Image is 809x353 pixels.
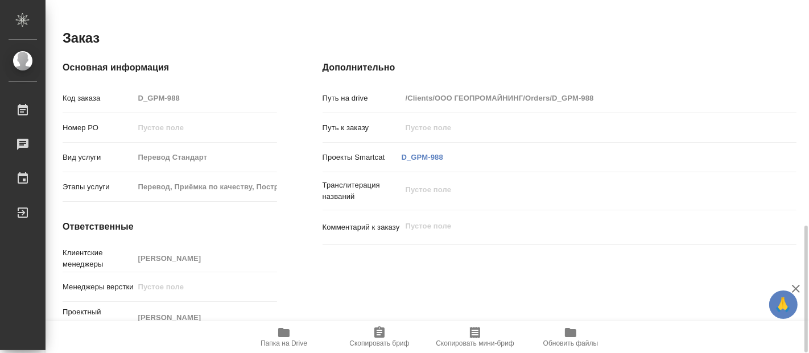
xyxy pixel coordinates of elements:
[349,339,409,347] span: Скопировать бриф
[134,250,277,267] input: Пустое поле
[236,321,332,353] button: Папка на Drive
[63,281,134,293] p: Менеджеры верстки
[134,119,277,136] input: Пустое поле
[134,90,277,106] input: Пустое поле
[63,306,134,329] p: Проектный менеджер
[63,29,100,47] h2: Заказ
[63,122,134,134] p: Номер РО
[402,90,757,106] input: Пустое поле
[134,178,277,195] input: Пустое поле
[63,220,277,234] h4: Ответственные
[63,247,134,270] p: Клиентские менеджеры
[323,222,402,233] p: Комментарий к заказу
[323,122,402,134] p: Путь к заказу
[63,152,134,163] p: Вид услуги
[63,61,277,74] h4: Основная информация
[427,321,523,353] button: Скопировать мини-бриф
[134,149,277,165] input: Пустое поле
[402,119,757,136] input: Пустое поле
[63,181,134,193] p: Этапы услуги
[769,290,798,319] button: 🙏
[323,93,402,104] p: Путь на drive
[134,279,277,295] input: Пустое поле
[774,293,793,317] span: 🙏
[323,61,796,74] h4: Дополнительно
[543,339,599,347] span: Обновить файлы
[63,93,134,104] p: Код заказа
[134,309,277,326] input: Пустое поле
[323,152,402,163] p: Проекты Smartcat
[323,180,402,202] p: Транслитерация названий
[261,339,307,347] span: Папка на Drive
[332,321,427,353] button: Скопировать бриф
[402,153,443,161] a: D_GPM-988
[436,339,514,347] span: Скопировать мини-бриф
[523,321,618,353] button: Обновить файлы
